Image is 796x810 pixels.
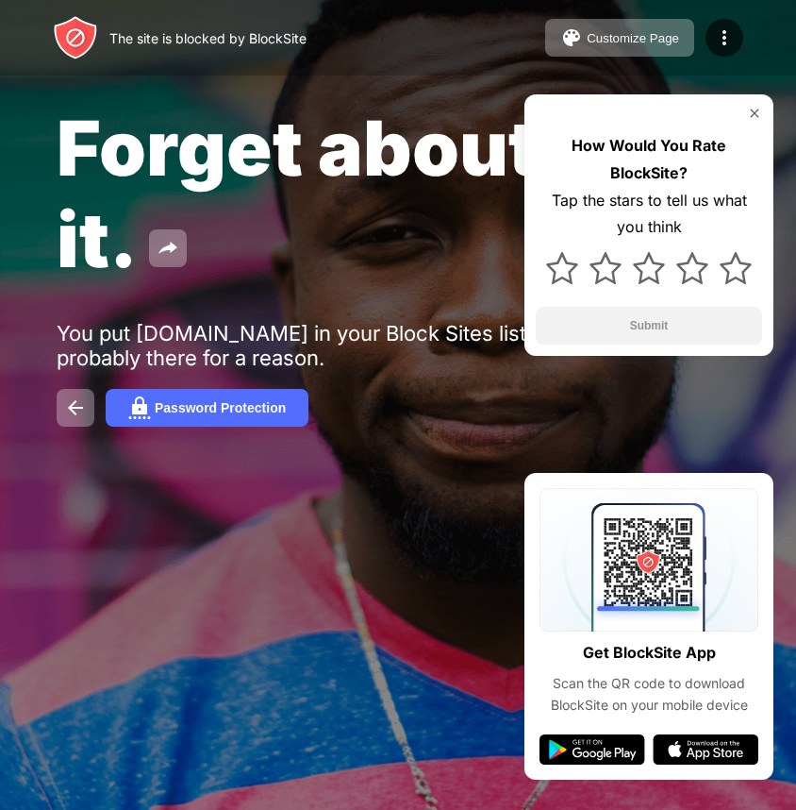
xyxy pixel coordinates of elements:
[583,639,716,667] div: Get BlockSite App
[109,30,307,46] div: The site is blocked by BlockSite
[546,252,578,284] img: star.svg
[560,26,583,49] img: pallet.svg
[536,132,762,187] div: How Would You Rate BlockSite?
[720,252,752,284] img: star.svg
[64,397,87,419] img: back.svg
[747,106,762,121] img: rate-us-close.svg
[106,389,308,427] button: Password Protection
[713,26,736,49] img: menu-icon.svg
[57,321,639,370] div: You put [DOMAIN_NAME] in your Block Sites list. It’s probably there for a reason.
[536,187,762,242] div: Tap the stars to tell us what you think
[676,252,708,284] img: star.svg
[587,31,679,45] div: Customize Page
[589,252,622,284] img: star.svg
[539,488,758,632] img: qrcode.svg
[536,307,762,345] button: Submit
[57,102,539,285] span: Forget about it.
[128,397,151,419] img: password.svg
[633,252,665,284] img: star.svg
[539,734,645,765] img: google-play.svg
[653,734,758,765] img: app-store.svg
[155,400,286,415] div: Password Protection
[53,15,98,60] img: header-logo.svg
[157,237,179,260] img: share.svg
[545,19,694,57] button: Customize Page
[539,673,758,716] div: Scan the QR code to download BlockSite on your mobile device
